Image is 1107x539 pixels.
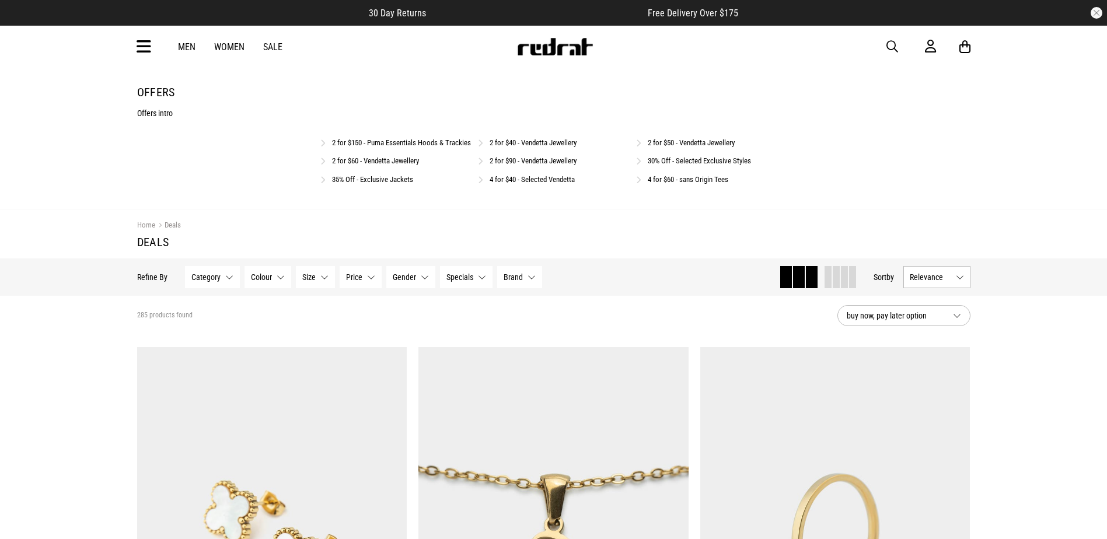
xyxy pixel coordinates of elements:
[648,175,728,184] a: 4 for $60 - sans Origin Tees
[874,270,894,284] button: Sortby
[490,138,577,147] a: 2 for $40 - Vendetta Jewellery
[302,272,316,282] span: Size
[446,272,473,282] span: Specials
[648,8,738,19] span: Free Delivery Over $175
[346,272,362,282] span: Price
[251,272,272,282] span: Colour
[440,266,493,288] button: Specials
[178,41,195,52] a: Men
[369,8,426,19] span: 30 Day Returns
[910,272,951,282] span: Relevance
[296,266,335,288] button: Size
[185,266,240,288] button: Category
[332,138,471,147] a: 2 for $150 - Puma Essentials Hoods & Trackies
[504,272,523,282] span: Brand
[837,305,970,326] button: buy now, pay later option
[263,41,282,52] a: Sale
[137,108,970,118] p: Offers intro
[516,38,593,55] img: Redrat logo
[386,266,435,288] button: Gender
[449,7,624,19] iframe: Customer reviews powered by Trustpilot
[137,272,167,282] p: Refine By
[214,41,245,52] a: Women
[648,156,751,165] a: 30% Off - Selected Exclusive Styles
[497,266,542,288] button: Brand
[191,272,221,282] span: Category
[340,266,382,288] button: Price
[332,156,419,165] a: 2 for $60 - Vendetta Jewellery
[886,272,894,282] span: by
[648,138,735,147] a: 2 for $50 - Vendetta Jewellery
[137,85,970,99] h1: Offers
[245,266,291,288] button: Colour
[903,266,970,288] button: Relevance
[9,5,44,40] button: Open LiveChat chat widget
[155,220,181,232] a: Deals
[393,272,416,282] span: Gender
[137,311,193,320] span: 285 products found
[137,220,155,229] a: Home
[490,175,575,184] a: 4 for $40 - Selected Vendetta
[490,156,577,165] a: 2 for $90 - Vendetta Jewellery
[332,175,413,184] a: 35% Off - Exclusive Jackets
[137,235,970,249] h1: Deals
[847,309,944,323] span: buy now, pay later option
